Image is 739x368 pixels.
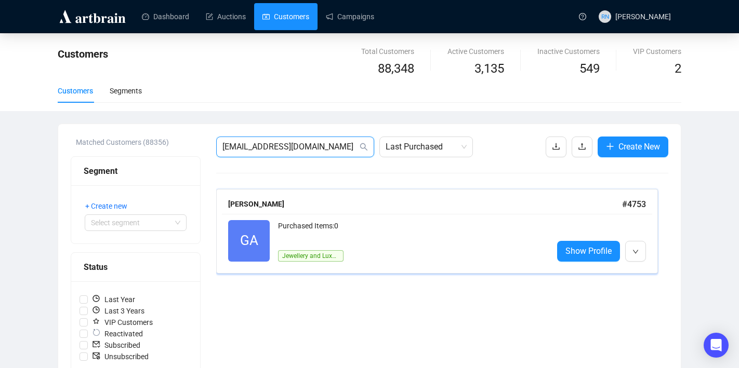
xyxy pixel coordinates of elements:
span: Unsubscribed [88,351,153,362]
span: 549 [579,61,600,76]
span: down [632,249,639,255]
span: question-circle [579,13,586,20]
div: Total Customers [361,46,414,57]
a: Show Profile [557,241,620,262]
div: Purchased Items: 0 [278,220,545,241]
span: 3,135 [474,59,504,79]
span: Last Year [88,294,139,305]
div: [PERSON_NAME] [228,198,622,210]
span: 88,348 [378,59,414,79]
span: search [360,143,368,151]
a: Campaigns [326,3,374,30]
button: Create New [598,137,668,157]
span: Show Profile [565,244,612,257]
div: Inactive Customers [537,46,600,57]
span: GA [240,230,258,251]
span: Reactivated [88,328,147,339]
span: plus [606,142,614,151]
span: Last 3 Years [88,305,149,317]
div: VIP Customers [633,46,681,57]
span: upload [578,142,586,151]
a: Auctions [206,3,246,30]
div: Segments [110,85,142,97]
span: [PERSON_NAME] [615,12,671,21]
span: Create New [618,140,660,153]
a: Customers [262,3,309,30]
span: download [552,142,560,151]
div: Matched Customers (88356) [76,137,201,148]
span: 2 [675,61,681,76]
input: Search Customer... [222,141,358,153]
div: Status [84,261,188,274]
span: Customers [58,48,108,60]
span: # 4753 [622,199,646,209]
button: + Create new [85,198,136,214]
span: Subscribed [88,339,144,351]
div: Open Intercom Messenger [704,333,729,358]
span: RN [601,11,609,21]
span: VIP Customers [88,317,157,328]
span: + Create new [85,200,127,212]
div: Segment [84,165,188,178]
div: Customers [58,85,93,97]
div: Active Customers [447,46,504,57]
a: [PERSON_NAME]#4753GAPurchased Items:0Jewellery and LuxuryShow Profile [216,189,668,274]
span: Last Purchased [386,137,467,157]
img: logo [58,8,127,25]
span: Jewellery and Luxury [278,250,344,262]
a: Dashboard [142,3,189,30]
